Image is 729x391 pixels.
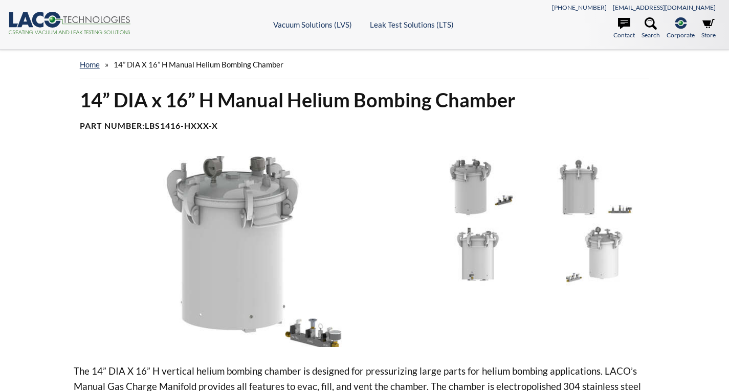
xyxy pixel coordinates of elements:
[114,60,283,69] span: 14” DIA x 16” H Manual Helium Bombing Chamber
[80,50,650,79] div: »
[423,223,534,286] img: 14" x 16" Bombing Chamber Side View
[701,17,716,40] a: Store
[145,121,218,130] b: LBS1416-HXXX-X
[370,20,454,29] a: Leak Test Solutions (LTS)
[539,223,651,286] img: 14" x 16" Bombing Chamber Rear View
[423,156,534,218] img: 14" x 16" Bombing Chamber 3/4 view
[539,156,651,218] img: 14" x 16" Bombing Chamber Front View
[613,4,716,11] a: [EMAIL_ADDRESS][DOMAIN_NAME]
[613,17,635,40] a: Contact
[74,156,415,347] img: 14" x 16" Bombing Chamber
[80,121,650,131] h4: Part Number:
[80,87,650,112] h1: 14” DIA x 16” H Manual Helium Bombing Chamber
[80,60,100,69] a: home
[642,17,660,40] a: Search
[667,30,695,40] span: Corporate
[552,4,607,11] a: [PHONE_NUMBER]
[273,20,352,29] a: Vacuum Solutions (LVS)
